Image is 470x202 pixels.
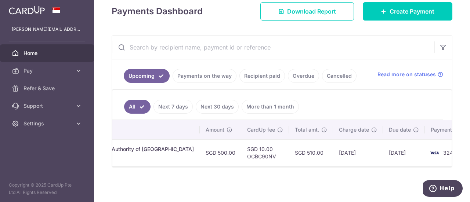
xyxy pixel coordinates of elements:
input: Search by recipient name, payment id or reference [112,36,434,59]
a: Cancelled [322,69,357,83]
span: Home [23,49,72,57]
span: Total amt. [295,126,319,133]
span: Download Report [287,7,336,16]
span: CardUp fee [247,126,275,133]
span: Due date [389,126,411,133]
a: Overdue [288,69,319,83]
iframe: Opens a widget where you can find more information [423,180,463,198]
a: More than 1 month [242,100,299,114]
p: [PERSON_NAME][EMAIL_ADDRESS][PERSON_NAME][DOMAIN_NAME] [12,26,82,33]
h4: Payments Dashboard [112,5,203,18]
a: Create Payment [363,2,452,21]
span: Refer & Save [23,85,72,92]
a: Read more on statuses [377,71,443,78]
a: Recipient paid [239,69,285,83]
a: All [124,100,151,114]
span: Pay [23,67,72,74]
img: Bank Card [427,148,442,157]
th: Payment details [36,120,200,139]
td: SGD 10.00 OCBC90NV [241,139,289,166]
a: Upcoming [124,69,170,83]
span: Amount [206,126,224,133]
span: Read more on statuses [377,71,436,78]
a: Download Report [260,2,354,21]
a: Payments on the way [173,69,236,83]
span: Support [23,102,72,110]
span: Charge date [339,126,369,133]
div: Income Tax. Inland Revenue Authority of [GEOGRAPHIC_DATA] [42,146,194,153]
span: Create Payment [390,7,434,16]
td: SGD 500.00 [200,139,241,166]
td: SGD 510.00 [289,139,333,166]
td: [DATE] [333,139,383,166]
span: Settings [23,120,72,127]
p: S8468566F [42,153,194,160]
a: Next 30 days [196,100,239,114]
a: Next 7 days [153,100,193,114]
span: 3244 [443,150,456,156]
td: [DATE] [383,139,425,166]
img: CardUp [9,6,45,15]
